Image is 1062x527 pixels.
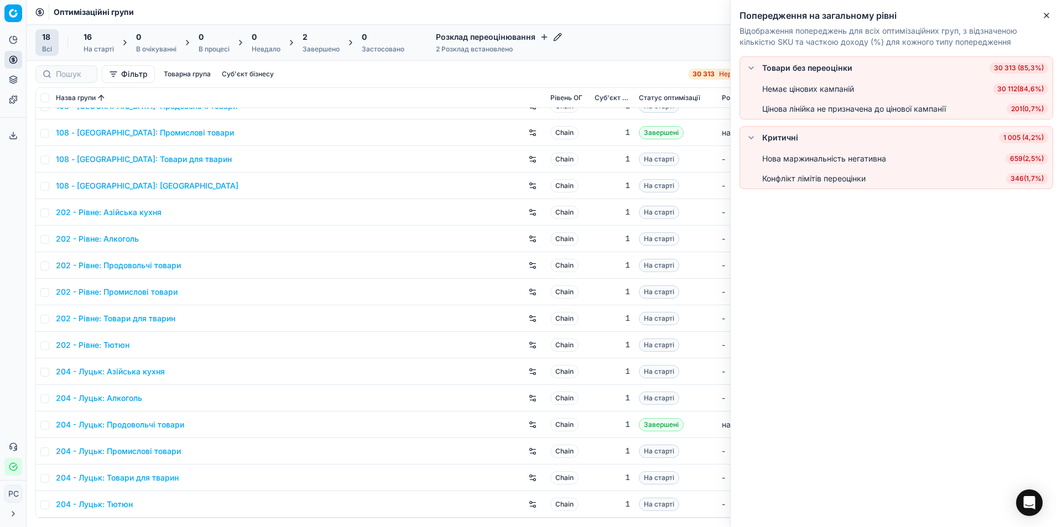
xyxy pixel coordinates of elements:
[550,338,579,352] span: Chain
[717,465,793,491] td: -
[56,180,238,191] a: 108 - [GEOGRAPHIC_DATA]: [GEOGRAPHIC_DATA]
[717,226,793,252] td: -
[550,126,579,139] span: Chain
[722,93,788,102] span: Розклад переоцінювання
[56,127,234,138] a: 108 - [GEOGRAPHIC_DATA]: Промислові товари
[217,67,278,81] button: Суб'єкт бізнесу
[550,312,579,325] span: Chain
[550,418,579,431] span: Chain
[639,259,679,272] span: На старті
[717,438,793,465] td: -
[436,45,562,54] div: 2 Розклад встановлено
[102,65,155,83] button: Фільтр
[1006,153,1048,164] span: 659 ( 2,5% )
[639,206,679,219] span: На старті
[639,365,679,378] span: На старті
[56,366,165,377] a: 204 - Луцьк: Азійська кухня
[595,419,630,430] div: 1
[550,153,579,166] span: Chain
[56,69,90,80] input: Пошук
[639,285,679,299] span: На старті
[199,32,204,43] span: 0
[762,84,854,95] div: Немає цінових кампаній
[595,207,630,218] div: 1
[717,491,793,518] td: -
[639,126,684,139] span: Завершені
[639,471,679,484] span: На старті
[42,45,52,54] div: Всі
[740,9,1053,22] h2: Попередження на загальному рівні
[550,365,579,378] span: Chain
[1007,103,1048,114] span: 201 ( 0,7% )
[550,471,579,484] span: Chain
[550,498,579,511] span: Chain
[1016,489,1043,516] div: Open Intercom Messenger
[5,486,22,502] span: РС
[136,45,176,54] div: В очікуванні
[639,445,679,458] span: На старті
[595,93,630,102] span: Суб'єкт бізнесу
[303,32,308,43] span: 2
[550,445,579,458] span: Chain
[42,32,50,43] span: 18
[550,285,579,299] span: Chain
[252,45,280,54] div: Невдало
[84,32,92,43] span: 16
[993,84,1048,95] span: 30 112 ( 84,6% )
[303,45,340,54] div: Завершено
[717,358,793,385] td: -
[762,153,886,164] div: Нова маржинальність негативна
[639,312,679,325] span: На старті
[56,446,181,457] a: 204 - Луцьк: Промислові товари
[722,128,768,137] span: на верес. 15
[719,70,883,79] span: Нерозподілені товари не будуть переоцінюватись
[550,392,579,405] span: Chain
[595,127,630,138] div: 1
[56,154,232,165] a: 108 - [GEOGRAPHIC_DATA]: Товари для тварин
[56,499,133,510] a: 204 - Луцьк: Тютюн
[199,45,230,54] div: В процесі
[990,62,1048,74] span: 30 313 (85,3%)
[56,93,96,102] span: Назва групи
[693,70,715,79] strong: 30 313
[362,45,404,54] div: Застосовано
[159,67,215,81] button: Товарна група
[56,472,179,483] a: 204 - Луцьк: Товари для тварин
[722,420,768,429] span: на верес. 15
[252,32,257,43] span: 0
[56,313,175,324] a: 202 - Рівне: Товари для тварин
[717,146,793,173] td: -
[595,260,630,271] div: 1
[136,32,141,43] span: 0
[639,418,684,431] span: Завершені
[717,385,793,411] td: -
[639,498,679,511] span: На старті
[54,7,134,18] nav: breadcrumb
[717,173,793,199] td: -
[762,132,798,143] div: Критичні
[717,252,793,279] td: -
[84,45,114,54] div: На старті
[595,180,630,191] div: 1
[550,259,579,272] span: Chain
[56,207,162,218] a: 202 - Рівне: Азійська кухня
[639,392,679,405] span: На старті
[717,279,793,305] td: -
[688,69,887,80] a: 30 313Нерозподілені товари не будуть переоцінюватись
[436,32,562,43] h4: Розклад переоцінювання
[639,338,679,352] span: На старті
[595,154,630,165] div: 1
[595,446,630,457] div: 1
[595,366,630,377] div: 1
[595,340,630,351] div: 1
[717,305,793,332] td: -
[595,472,630,483] div: 1
[595,499,630,510] div: 1
[762,103,946,114] div: Цінова лінійка не призначена до цінової кампанії
[999,132,1048,143] span: 1 005 (4,2%)
[762,173,866,184] div: Конфлікт лімітів переоцінки
[595,313,630,324] div: 1
[639,153,679,166] span: На старті
[96,92,107,103] button: Sorted by Назва групи ascending
[54,7,134,18] span: Оптимізаційні групи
